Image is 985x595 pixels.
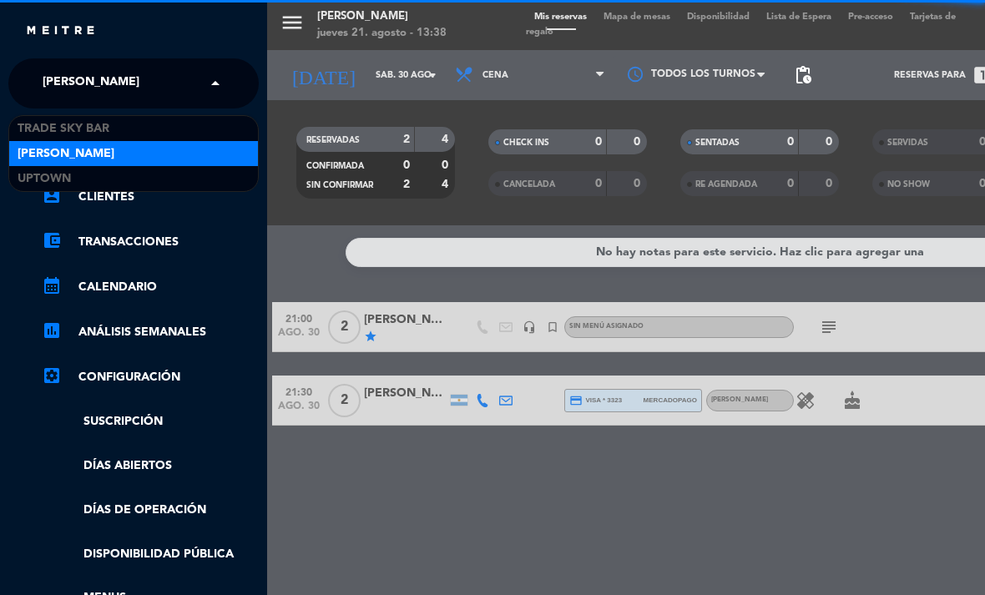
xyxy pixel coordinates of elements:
a: Configuración [42,367,259,387]
span: [PERSON_NAME] [18,144,114,164]
i: account_balance_wallet [42,230,62,250]
span: [PERSON_NAME] [43,66,139,101]
a: assessmentANÁLISIS SEMANALES [42,322,259,342]
span: pending_actions [793,65,813,85]
i: settings_applications [42,366,62,386]
a: Disponibilidad pública [42,545,259,564]
span: Trade Sky Bar [18,119,109,139]
a: account_balance_walletTransacciones [42,232,259,252]
img: MEITRE [25,25,96,38]
a: Suscripción [42,412,259,431]
a: Días de Operación [42,501,259,520]
span: Uptown [18,169,71,189]
i: calendar_month [42,275,62,295]
a: Días abiertos [42,456,259,476]
i: account_box [42,185,62,205]
a: account_boxClientes [42,187,259,207]
i: assessment [42,320,62,340]
a: calendar_monthCalendario [42,277,259,297]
